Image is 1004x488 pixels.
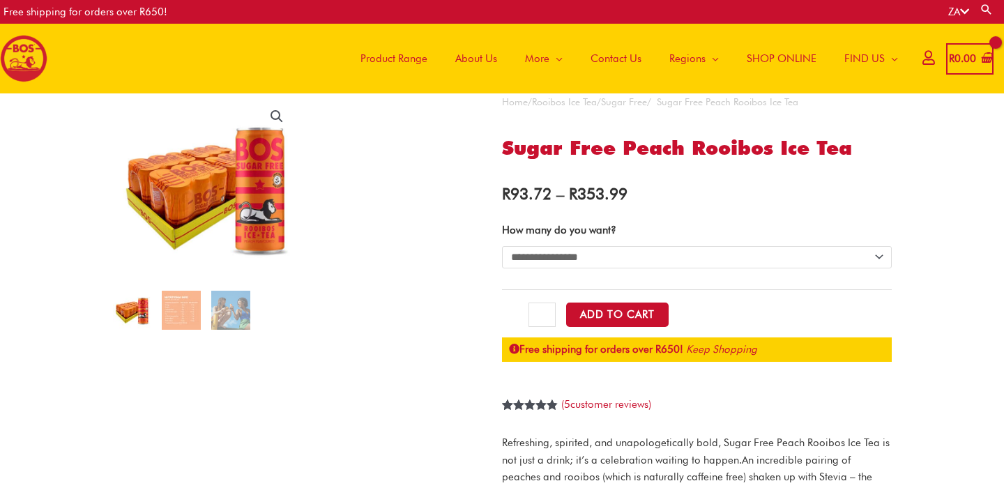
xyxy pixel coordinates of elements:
bdi: 0.00 [949,52,976,65]
a: Search button [980,3,994,16]
span: SHOP ONLINE [747,38,816,79]
bdi: 353.99 [569,184,627,203]
nav: Breadcrumb [502,93,892,111]
span: Product Range [360,38,427,79]
a: Home [502,96,528,107]
span: About Us [455,38,497,79]
a: Contact Us [577,24,655,93]
a: Product Range [347,24,441,93]
a: View full-screen image gallery [264,104,289,129]
img: Sugar Free Peach Rooibos Ice Tea [113,93,300,280]
strong: Free shipping for orders over R650! [509,343,683,356]
span: Rated out of 5 based on customer ratings [502,399,556,468]
a: Regions [655,24,733,93]
h1: Sugar Free Peach Rooibos Ice Tea [502,135,892,162]
a: Keep Shopping [686,343,757,356]
span: Refreshing, spirited, and unapologetically bold, Sugar Free Peach Rooibos Ice Tea is not just a d... [502,436,890,466]
a: About Us [441,24,511,93]
span: R [502,184,510,203]
span: FIND US [844,38,885,79]
span: More [525,38,549,79]
nav: Site Navigation [336,24,912,93]
span: 5 [564,398,570,411]
a: More [511,24,577,93]
input: Product quantity [528,303,556,328]
img: Sugar Free Peach Rooibos Ice Tea [113,291,152,330]
a: SHOP ONLINE [733,24,830,93]
a: (5customer reviews) [561,398,651,411]
a: Sugar Free [601,96,647,107]
span: R [569,184,577,203]
a: View Shopping Cart, empty [946,43,994,75]
img: sugar free peach rooibos ice tea [300,93,487,280]
span: – [556,184,564,203]
span: Contact Us [591,38,641,79]
span: Regions [669,38,706,79]
label: How many do you want? [502,224,616,236]
span: R [949,52,954,65]
a: ZA [948,6,969,18]
bdi: 93.72 [502,184,552,203]
button: Add to Cart [566,303,669,327]
img: how sugar free rooibos ice tea can make a difference [211,291,250,330]
a: Rooibos Ice Tea [532,96,597,107]
span: 5 [502,399,508,426]
img: sugar free peach rooibos ice tea [162,291,201,330]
